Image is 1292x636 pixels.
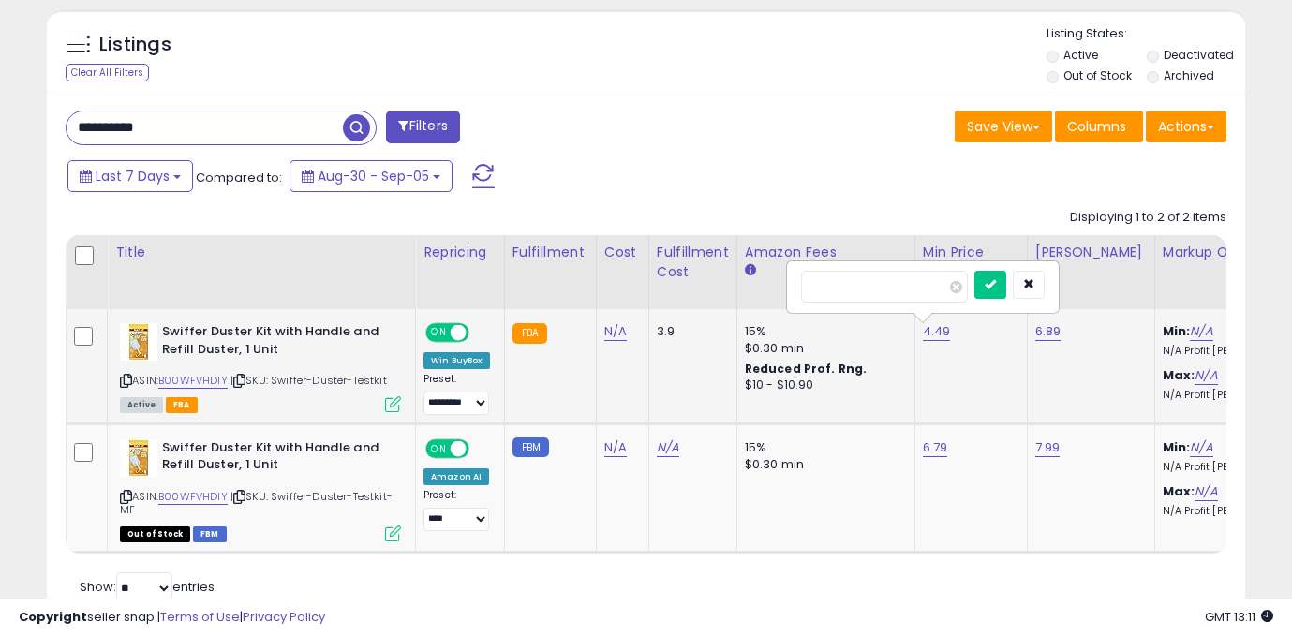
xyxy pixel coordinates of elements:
[67,160,193,192] button: Last 7 Days
[120,489,393,517] span: | SKU: Swiffer-Duster-Testkit-MF
[423,243,497,262] div: Repricing
[120,397,163,413] span: All listings currently available for purchase on Amazon
[196,169,282,186] span: Compared to:
[318,167,429,185] span: Aug-30 - Sep-05
[745,340,900,357] div: $0.30 min
[604,438,627,457] a: N/A
[66,64,149,81] div: Clear All Filters
[162,439,390,479] b: Swiffer Duster Kit with Handle and Refill Duster, 1 Unit
[1035,438,1061,457] a: 7.99
[423,489,490,531] div: Preset:
[120,323,401,410] div: ASIN:
[1163,482,1195,500] b: Max:
[512,437,549,457] small: FBM
[243,608,325,626] a: Privacy Policy
[158,373,228,389] a: B00WFVHDIY
[427,325,451,341] span: ON
[96,167,170,185] span: Last 7 Days
[1063,47,1098,63] label: Active
[745,243,907,262] div: Amazon Fees
[467,440,497,456] span: OFF
[1067,117,1126,136] span: Columns
[1035,243,1147,262] div: [PERSON_NAME]
[1055,111,1143,142] button: Columns
[80,578,215,596] span: Show: entries
[99,32,171,58] h5: Listings
[604,243,641,262] div: Cost
[120,439,401,540] div: ASIN:
[19,608,87,626] strong: Copyright
[160,608,240,626] a: Terms of Use
[162,323,390,362] b: Swiffer Duster Kit with Handle and Refill Duster, 1 Unit
[166,397,198,413] span: FBA
[745,439,900,456] div: 15%
[120,323,157,361] img: 41bakkXtdaL._SL40_.jpg
[230,373,387,388] span: | SKU: Swiffer-Duster-Testkit
[193,526,227,542] span: FBM
[423,352,490,369] div: Win BuyBox
[1195,482,1217,501] a: N/A
[423,468,489,485] div: Amazon AI
[19,609,325,627] div: seller snap | |
[923,243,1019,262] div: Min Price
[1035,322,1062,341] a: 6.89
[1070,209,1226,227] div: Displaying 1 to 2 of 2 items
[115,243,408,262] div: Title
[955,111,1052,142] button: Save View
[1163,322,1191,340] b: Min:
[158,489,228,505] a: B00WFVHDIY
[923,438,948,457] a: 6.79
[290,160,453,192] button: Aug-30 - Sep-05
[923,322,951,341] a: 4.49
[745,377,900,393] div: $10 - $10.90
[657,243,729,282] div: Fulfillment Cost
[386,111,459,143] button: Filters
[1164,47,1234,63] label: Deactivated
[1146,111,1226,142] button: Actions
[604,322,627,341] a: N/A
[427,440,451,456] span: ON
[1163,366,1195,384] b: Max:
[1205,608,1273,626] span: 2025-09-13 13:11 GMT
[1190,322,1212,341] a: N/A
[657,323,722,340] div: 3.9
[745,323,900,340] div: 15%
[1190,438,1212,457] a: N/A
[1063,67,1132,83] label: Out of Stock
[120,439,157,477] img: 41bakkXtdaL._SL40_.jpg
[745,262,756,279] small: Amazon Fees.
[1047,25,1245,43] p: Listing States:
[1195,366,1217,385] a: N/A
[512,243,588,262] div: Fulfillment
[1163,438,1191,456] b: Min:
[423,373,490,415] div: Preset:
[657,438,679,457] a: N/A
[120,526,190,542] span: All listings that are currently out of stock and unavailable for purchase on Amazon
[512,323,547,344] small: FBA
[1164,67,1214,83] label: Archived
[467,325,497,341] span: OFF
[745,361,868,377] b: Reduced Prof. Rng.
[745,456,900,473] div: $0.30 min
